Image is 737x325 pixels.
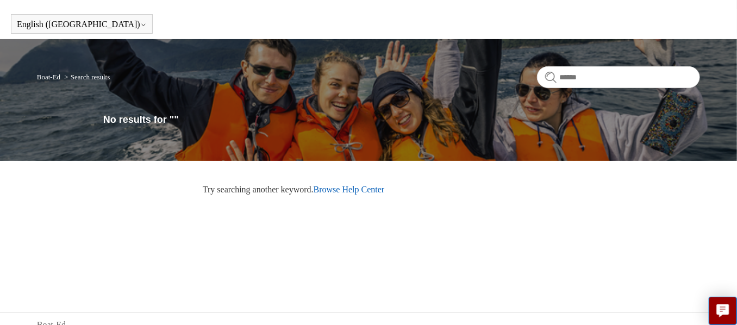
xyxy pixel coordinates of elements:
[203,183,700,196] p: Try searching another keyword.
[537,66,700,88] input: Search
[103,112,700,127] h1: No results for ""
[17,20,147,29] button: English ([GEOGRAPHIC_DATA])
[62,73,110,81] li: Search results
[709,297,737,325] button: Live chat
[314,185,385,194] a: Browse Help Center
[37,73,63,81] li: Boat-Ed
[37,73,60,81] a: Boat-Ed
